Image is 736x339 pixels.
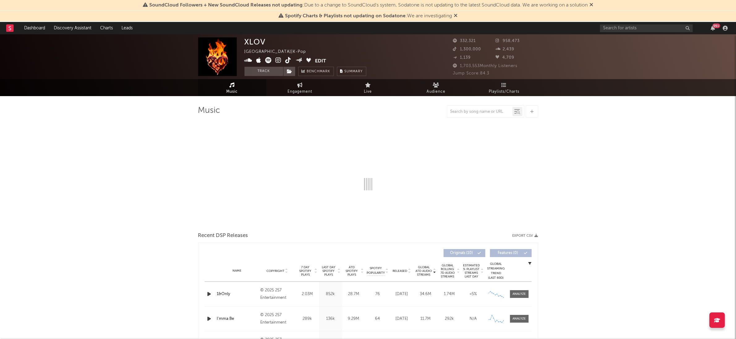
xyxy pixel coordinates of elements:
div: 64 [367,316,389,322]
div: 76 [367,291,389,297]
span: 1,139 [453,56,471,60]
span: Spotify Charts & Playlists not updating on Sodatone [285,14,406,19]
span: Audience [427,88,445,95]
div: © 2025 257 Entertainment [260,311,294,326]
div: [DATE] [392,291,412,297]
div: 289k [297,316,317,322]
span: 7 Day Spotify Plays [297,265,314,277]
span: 1,300,000 [453,47,481,51]
span: Benchmark [307,68,330,75]
span: Spotify Popularity [367,266,385,275]
span: : Due to a change to SoundCloud's system, Sodatone is not updating to the latest SoundCloud data.... [149,3,588,8]
button: Export CSV [513,234,538,238]
div: Name [217,269,257,273]
span: Global ATD Audio Streams [415,265,432,277]
span: 1,703,553 Monthly Listeners [453,64,518,68]
div: 852k [321,291,341,297]
div: 136k [321,316,341,322]
a: Discovery Assistant [49,22,96,34]
div: 28.7M [344,291,364,297]
button: 99+ [711,26,715,31]
div: Global Streaming Trend (Last 60D) [487,262,505,280]
button: Track [245,67,283,76]
button: Features(0) [490,249,532,257]
span: Music [226,88,238,95]
a: Audience [402,79,470,96]
a: Live [334,79,402,96]
div: <5% [463,291,484,297]
span: Jump Score: 84.3 [453,71,490,75]
div: 9.29M [344,316,364,322]
span: Global Rolling 7D Audio Streams [439,264,456,278]
span: 4,709 [496,56,514,60]
button: Originals(10) [444,249,485,257]
input: Search by song name or URL [447,109,513,114]
span: ATD Spotify Plays [344,265,360,277]
a: Benchmark [298,67,334,76]
div: 292k [439,316,460,322]
span: Dismiss [454,14,457,19]
div: 1.74M [439,291,460,297]
span: 2,439 [496,47,514,51]
span: Estimated % Playlist Streams Last Day [463,264,480,278]
div: [DATE] [392,316,412,322]
a: I'mma Be [217,316,257,322]
div: [GEOGRAPHIC_DATA] | K-Pop [245,48,313,56]
a: Playlists/Charts [470,79,538,96]
button: Summary [337,67,366,76]
span: Originals ( 10 ) [448,251,476,255]
span: 958,473 [496,39,520,43]
div: 34.6M [415,291,436,297]
a: Engagement [266,79,334,96]
a: 1&Only [217,291,257,297]
div: © 2025 257 Entertainment [260,287,294,302]
span: Released [393,269,407,273]
span: Recent DSP Releases [198,232,248,239]
span: Last Day Spotify Plays [321,265,337,277]
a: Leads [117,22,137,34]
div: N/A [463,316,484,322]
input: Search for artists [600,24,693,32]
div: 99 + [713,23,720,28]
span: Features ( 0 ) [494,251,522,255]
span: SoundCloud Followers + New SoundCloud Releases not updating [149,3,303,8]
span: Engagement [288,88,313,95]
span: : We are investigating [285,14,452,19]
a: Dashboard [20,22,49,34]
span: Dismiss [589,3,593,8]
div: 11.7M [415,316,436,322]
div: 2.03M [297,291,317,297]
button: Edit [315,57,326,65]
div: XLOV [245,37,266,46]
span: Copyright [266,269,284,273]
span: Playlists/Charts [489,88,519,95]
span: Live [364,88,372,95]
a: Charts [96,22,117,34]
span: 332,321 [453,39,476,43]
a: Music [198,79,266,96]
span: Summary [345,70,363,73]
